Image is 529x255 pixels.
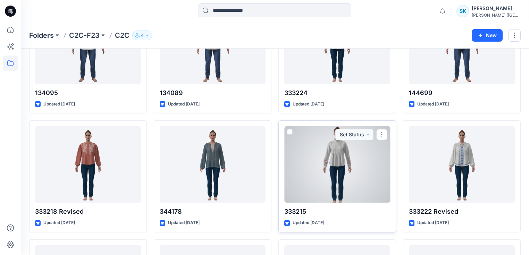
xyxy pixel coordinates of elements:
[168,219,200,227] p: Updated [DATE]
[472,12,520,18] div: [PERSON_NAME] ([GEOGRAPHIC_DATA]) Exp...
[284,88,390,98] p: 333224
[29,31,54,40] a: Folders
[417,219,449,227] p: Updated [DATE]
[35,126,141,203] a: 333218 Revised
[69,31,100,40] a: C2C-F23
[472,4,520,12] div: [PERSON_NAME]
[284,126,390,203] a: 333215
[456,5,469,17] div: SK
[293,101,324,108] p: Updated [DATE]
[141,32,144,39] p: 4
[160,88,266,98] p: 134089
[35,88,141,98] p: 134095
[409,126,515,203] a: 333222 Revised
[409,207,515,216] p: 333222 Revised
[409,88,515,98] p: 144699
[417,101,449,108] p: Updated [DATE]
[132,31,152,40] button: 4
[293,219,324,227] p: Updated [DATE]
[472,29,503,42] button: New
[115,31,129,40] p: C2C
[168,101,200,108] p: Updated [DATE]
[43,219,75,227] p: Updated [DATE]
[35,207,141,216] p: 333218 Revised
[160,126,266,203] a: 344178
[284,207,390,216] p: 333215
[43,101,75,108] p: Updated [DATE]
[160,207,266,216] p: 344178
